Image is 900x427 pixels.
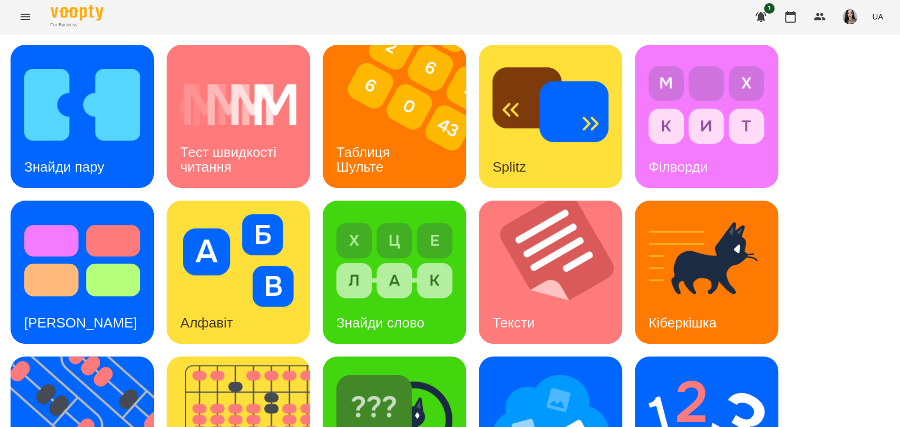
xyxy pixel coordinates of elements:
a: ТекстиТексти [479,201,622,344]
img: Таблиця Шульте [323,45,479,188]
img: Splitz [492,58,608,151]
h3: Алфавіт [180,315,233,331]
img: Знайди слово [336,214,452,307]
span: UA [872,11,883,22]
span: 1 [764,3,775,14]
a: SplitzSplitz [479,45,622,188]
button: Menu [13,4,38,29]
img: Знайди пару [24,58,140,151]
a: Тест швидкості читанняТест швидкості читання [167,45,310,188]
img: Тест Струпа [24,214,140,307]
a: Таблиця ШультеТаблиця Шульте [323,45,466,188]
h3: [PERSON_NAME] [24,315,137,331]
img: 23d2127efeede578f11da5c146792859.jpg [843,9,857,24]
h3: Кіберкішка [649,315,717,331]
img: Тексти [479,201,635,344]
img: Алфавіт [180,214,296,307]
h3: Філворди [649,159,708,175]
h3: Тексти [492,315,535,331]
h3: Splitz [492,159,526,175]
a: АлфавітАлфавіт [167,201,310,344]
a: Знайди паруЗнайди пару [11,45,154,188]
img: Voopty Logo [51,5,103,21]
img: Філворди [649,58,764,151]
img: Кіберкішка [649,214,764,307]
span: For Business [51,22,103,28]
h3: Знайди пару [24,159,104,175]
button: UA [868,7,887,26]
h3: Знайди слово [336,315,424,331]
h3: Таблиця Шульте [336,144,394,174]
img: Тест швидкості читання [180,58,296,151]
a: Знайди словоЗнайди слово [323,201,466,344]
a: КіберкішкаКіберкішка [635,201,778,344]
h3: Тест швидкості читання [180,144,280,174]
a: Тест Струпа[PERSON_NAME] [11,201,154,344]
a: ФілвордиФілворди [635,45,778,188]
